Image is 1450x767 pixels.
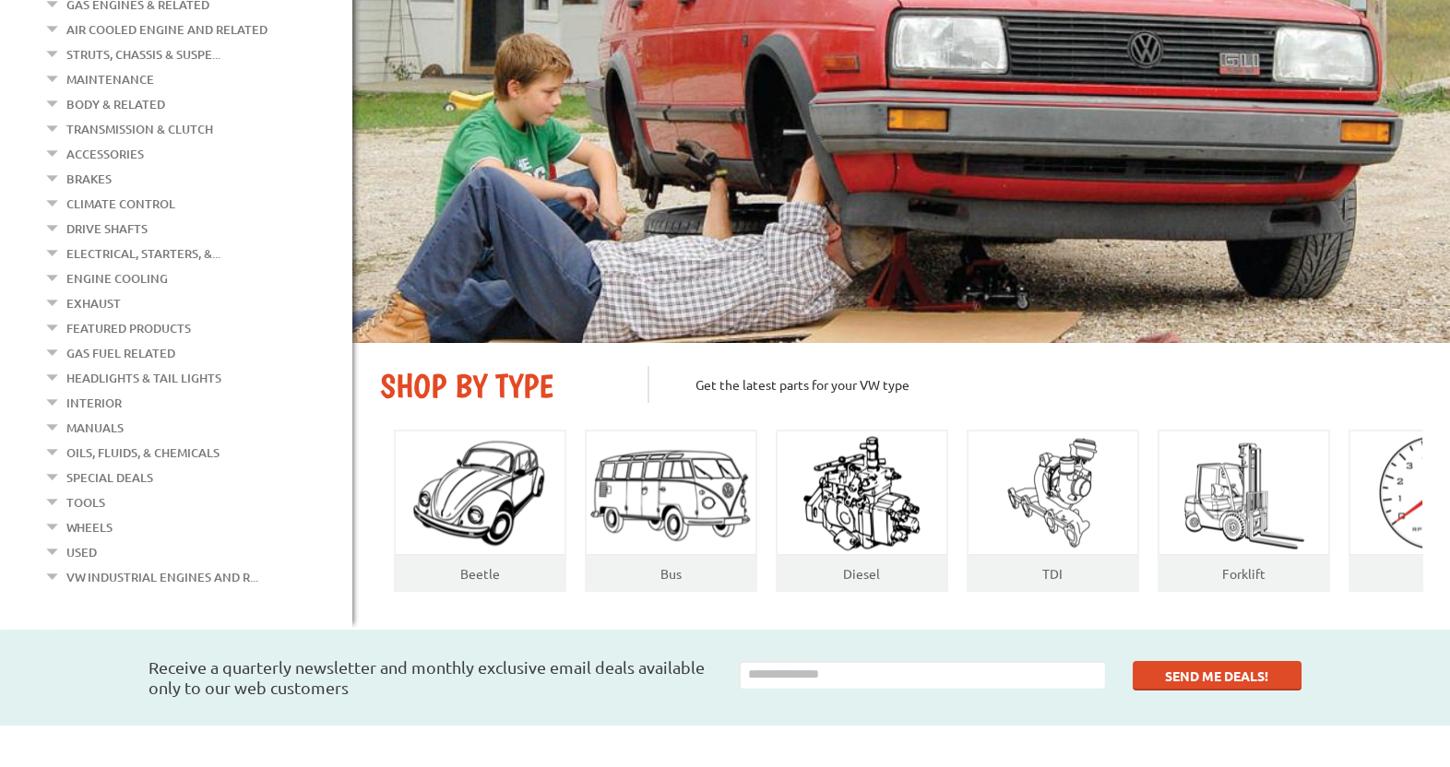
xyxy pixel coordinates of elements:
p: Get the latest parts for your VW type [648,366,1422,403]
a: Special Deals [66,466,153,490]
img: Forklift [1179,431,1308,556]
a: Tools [66,490,105,514]
a: Diesel [843,565,880,582]
a: Transmission & Clutch [66,117,213,141]
a: VW Industrial Engines and R... [66,565,258,589]
a: Climate Control [66,192,175,216]
button: SEND ME DEALS! [1133,661,1301,690]
a: Struts, Chassis & Suspe... [66,42,220,66]
a: Engine Cooling [66,266,168,290]
a: Exhaust [66,291,121,315]
img: Diesel [795,431,929,556]
h2: SHOP BY TYPE [380,366,620,406]
img: Bus [587,443,755,544]
a: Forklift [1222,565,1266,582]
a: Manuals [66,416,124,440]
a: Used [66,540,97,564]
a: Brakes [66,167,112,191]
img: Beatle [396,437,565,550]
a: Wheels [66,515,113,539]
a: Electrical, Starters, &... [66,242,220,265]
a: Drive Shafts [66,217,148,241]
a: Oils, Fluids, & Chemicals [66,441,220,465]
a: Accessories [66,142,144,166]
a: Body & Related [66,92,165,116]
a: TDI [1042,565,1063,582]
a: Bus [660,565,682,582]
a: Beetle [460,565,500,582]
a: Headlights & Tail Lights [66,366,221,390]
a: Air Cooled Engine and Related [66,18,267,41]
a: Featured Products [66,316,191,340]
a: Maintenance [66,67,154,91]
img: TDI [992,431,1112,556]
a: Interior [66,391,122,415]
a: Gas Fuel Related [66,341,175,365]
h3: Receive a quarterly newsletter and monthly exclusive email deals available only to our web customers [149,657,711,698]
